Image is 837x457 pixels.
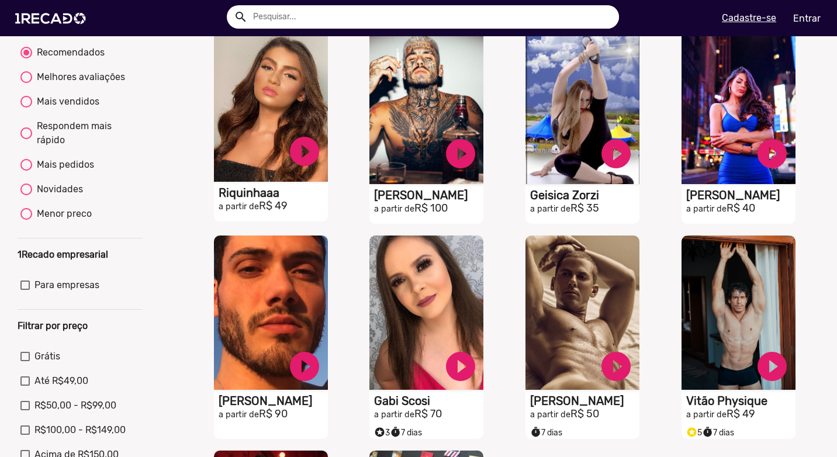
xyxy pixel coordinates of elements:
[374,202,483,215] h2: R$ 100
[530,202,639,215] h2: R$ 35
[32,70,125,84] div: Melhores avaliações
[369,236,483,390] video: S1RECADO vídeos dedicados para fãs e empresas
[530,188,639,202] h1: Geisica Zorzi
[530,394,639,408] h1: [PERSON_NAME]
[786,8,828,29] a: Entrar
[34,278,99,292] span: Para empresas
[219,202,259,212] small: a partir de
[34,399,116,413] span: R$50,00 - R$99,00
[34,349,60,363] span: Grátis
[18,249,108,260] b: 1Recado empresarial
[686,394,796,408] h1: Vitão Physique
[219,200,328,213] h2: R$ 49
[374,428,390,438] span: 3
[686,204,727,214] small: a partir de
[686,428,702,438] span: 5
[234,10,248,24] mat-icon: Example home icon
[369,30,483,184] video: S1RECADO vídeos dedicados para fãs e empresas
[686,427,697,438] small: stars
[18,320,88,331] b: Filtrar por preço
[702,428,734,438] span: 7 dias
[32,46,105,60] div: Recomendados
[374,408,483,421] h2: R$ 70
[34,374,88,388] span: Até R$49,00
[287,349,322,384] a: play_circle_filled
[219,394,328,408] h1: [PERSON_NAME]
[755,349,790,384] a: play_circle_filled
[390,424,401,438] i: timer
[32,95,99,109] div: Mais vendidos
[530,428,562,438] span: 7 dias
[219,186,328,200] h1: Riquinhaaa
[34,423,126,437] span: R$100,00 - R$149,00
[374,427,385,438] small: stars
[530,427,541,438] small: timer
[214,236,328,390] video: S1RECADO vídeos dedicados para fãs e empresas
[530,408,639,421] h2: R$ 50
[599,136,634,171] a: play_circle_filled
[682,236,796,390] video: S1RECADO vídeos dedicados para fãs e empresas
[390,427,401,438] small: timer
[32,182,83,196] div: Novidades
[686,202,796,215] h2: R$ 40
[599,349,634,384] a: play_circle_filled
[374,394,483,408] h1: Gabi Scosi
[530,204,570,214] small: a partir de
[686,188,796,202] h1: [PERSON_NAME]
[525,30,639,184] video: S1RECADO vídeos dedicados para fãs e empresas
[244,5,619,29] input: Pesquisar...
[525,236,639,390] video: S1RECADO vídeos dedicados para fãs e empresas
[722,12,776,23] u: Cadastre-se
[702,424,713,438] i: timer
[32,207,92,221] div: Menor preco
[530,424,541,438] i: timer
[374,204,414,214] small: a partir de
[390,428,422,438] span: 7 dias
[443,136,478,171] a: play_circle_filled
[32,158,94,172] div: Mais pedidos
[219,410,259,420] small: a partir de
[287,134,322,169] a: play_circle_filled
[374,424,385,438] i: Selo super talento
[214,27,328,182] video: S1RECADO vídeos dedicados para fãs e empresas
[230,6,250,26] button: Example home icon
[686,410,727,420] small: a partir de
[686,424,697,438] i: Selo super talento
[374,410,414,420] small: a partir de
[755,136,790,171] a: play_circle_filled
[374,188,483,202] h1: [PERSON_NAME]
[443,349,478,384] a: play_circle_filled
[32,119,140,147] div: Respondem mais rápido
[686,408,796,421] h2: R$ 49
[219,408,328,421] h2: R$ 90
[702,427,713,438] small: timer
[530,410,570,420] small: a partir de
[682,30,796,184] video: S1RECADO vídeos dedicados para fãs e empresas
